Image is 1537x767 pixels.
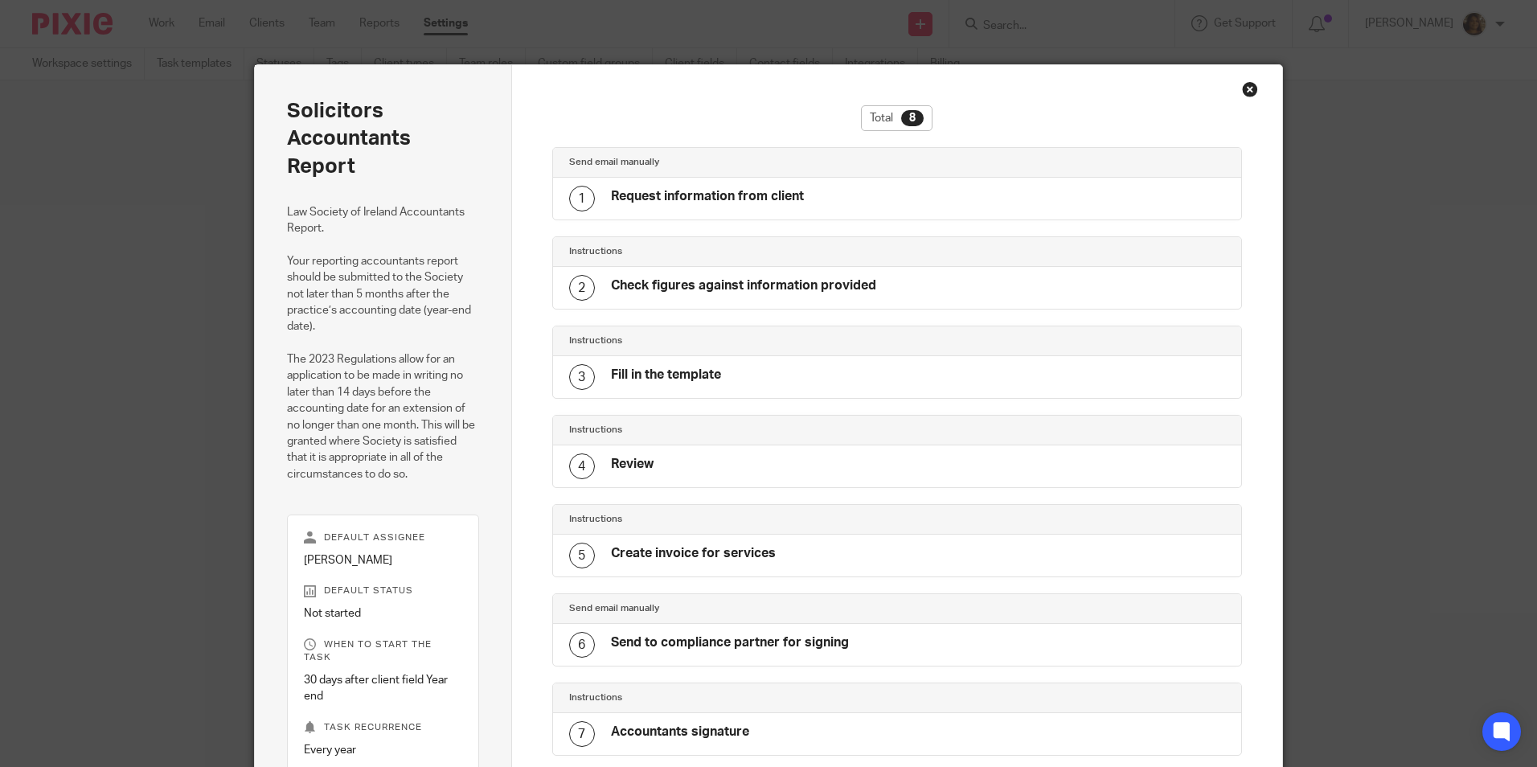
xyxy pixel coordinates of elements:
h4: Create invoice for services [611,545,776,562]
h4: Accountants signature [611,724,749,740]
h2: Solicitors Accountants Report [287,97,479,180]
p: Task recurrence [304,721,462,734]
p: [PERSON_NAME] [304,552,462,568]
div: Total [861,105,932,131]
h4: Instructions [569,245,897,258]
div: 7 [569,721,595,747]
div: 5 [569,543,595,568]
div: Close this dialog window [1242,81,1258,97]
p: Every year [304,742,462,758]
div: 1 [569,186,595,211]
h4: Send email manually [569,156,897,169]
div: 3 [569,364,595,390]
p: When to start the task [304,638,462,664]
p: 30 days after client field Year end [304,672,462,705]
h4: Review [611,456,654,473]
h4: Instructions [569,334,897,347]
div: 2 [569,275,595,301]
h4: Send to compliance partner for signing [611,634,849,651]
div: 6 [569,632,595,658]
p: Not started [304,605,462,621]
h4: Instructions [569,691,897,704]
div: 4 [569,453,595,479]
h4: Instructions [569,424,897,437]
p: Default assignee [304,531,462,544]
h4: Request information from client [611,188,804,205]
h4: Check figures against information provided [611,277,876,294]
div: 8 [901,110,924,126]
p: Law Society of Ireland Accountants Report. Your reporting accountants report should be submitted ... [287,204,479,482]
h4: Instructions [569,513,897,526]
h4: Fill in the template [611,367,721,383]
p: Default status [304,584,462,597]
h4: Send email manually [569,602,897,615]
